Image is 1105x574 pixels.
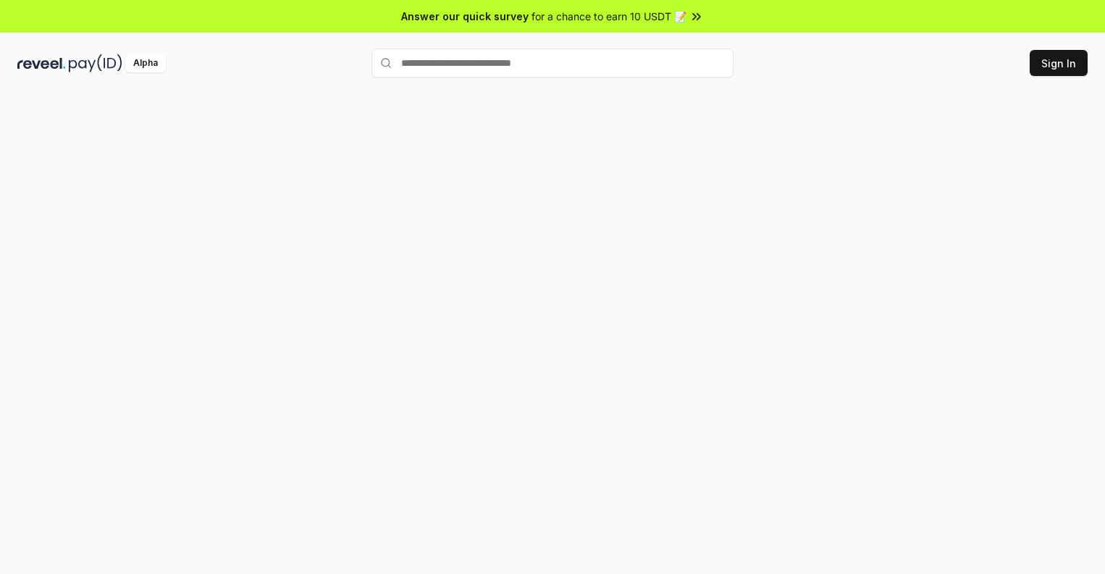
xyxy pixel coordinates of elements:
[1030,50,1088,76] button: Sign In
[69,54,122,72] img: pay_id
[125,54,166,72] div: Alpha
[17,54,66,72] img: reveel_dark
[401,9,529,24] span: Answer our quick survey
[532,9,686,24] span: for a chance to earn 10 USDT 📝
